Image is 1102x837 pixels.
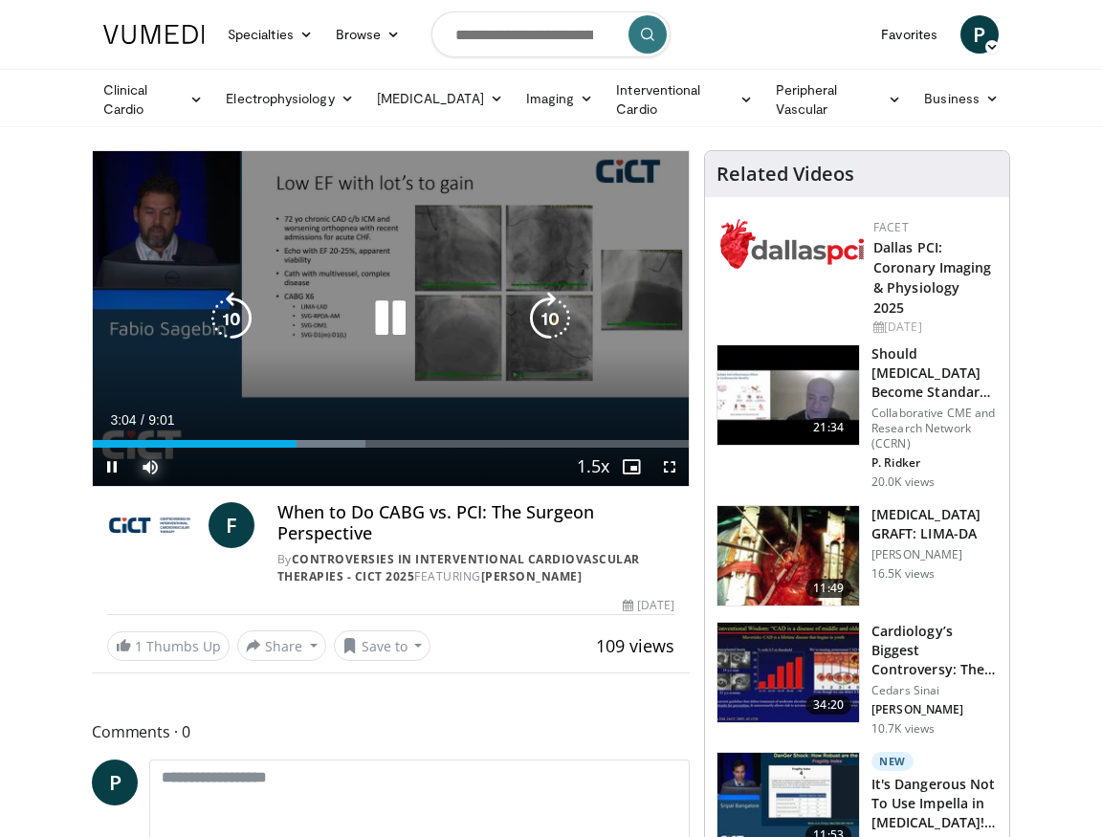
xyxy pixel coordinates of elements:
[135,637,143,655] span: 1
[596,634,674,657] span: 109 views
[870,15,949,54] a: Favorites
[515,79,606,118] a: Imaging
[93,448,131,486] button: Pause
[277,551,640,584] a: Controversies in Interventional Cardiovascular Therapies - CICT 2025
[92,719,690,744] span: Comments 0
[650,448,689,486] button: Fullscreen
[871,566,935,582] p: 16.5K views
[216,15,324,54] a: Specialties
[717,345,859,445] img: eb63832d-2f75-457d-8c1a-bbdc90eb409c.150x105_q85_crop-smart_upscale.jpg
[871,683,998,698] p: Cedars Sinai
[873,319,994,336] div: [DATE]
[960,15,999,54] a: P
[237,630,326,661] button: Share
[873,238,992,317] a: Dallas PCI: Coronary Imaging & Physiology 2025
[93,151,689,486] video-js: Video Player
[871,505,998,543] h3: [MEDICAL_DATA] GRAFT: LIMA-DA
[209,502,254,548] a: F
[93,440,689,448] div: Progress Bar
[214,79,364,118] a: Electrophysiology
[871,344,998,402] h3: Should [MEDICAL_DATA] Become Standard Therapy for CAD?
[871,721,935,737] p: 10.7K views
[131,448,169,486] button: Mute
[805,579,851,598] span: 11:49
[103,25,205,44] img: VuMedi Logo
[717,623,859,722] img: d453240d-5894-4336-be61-abca2891f366.150x105_q85_crop-smart_upscale.jpg
[716,505,998,606] a: 11:49 [MEDICAL_DATA] GRAFT: LIMA-DA [PERSON_NAME] 16.5K views
[717,506,859,606] img: feAgcbrvkPN5ynqH4xMDoxOjA4MTsiGN.150x105_q85_crop-smart_upscale.jpg
[716,622,998,737] a: 34:20 Cardiology’s Biggest Controversy: The Lumen or the Wall - the Curiou… Cedars Sinai [PERSON_...
[871,455,998,471] p: P. Ridker
[431,11,671,57] input: Search topics, interventions
[871,702,998,717] p: [PERSON_NAME]
[481,568,583,584] a: [PERSON_NAME]
[623,597,674,614] div: [DATE]
[716,344,998,490] a: 21:34 Should [MEDICAL_DATA] Become Standard Therapy for CAD? Collaborative CME and Research Netwo...
[324,15,412,54] a: Browse
[871,474,935,490] p: 20.0K views
[805,695,851,715] span: 34:20
[92,760,138,805] a: P
[334,630,431,661] button: Save to
[871,547,998,562] p: [PERSON_NAME]
[365,79,515,118] a: [MEDICAL_DATA]
[716,163,854,186] h4: Related Videos
[764,80,913,119] a: Peripheral Vascular
[141,412,144,428] span: /
[913,79,1010,118] a: Business
[107,502,201,548] img: Controversies in Interventional Cardiovascular Therapies - CICT 2025
[871,622,998,679] h3: Cardiology’s Biggest Controversy: The Lumen or the Wall - the Curiou…
[605,80,764,119] a: Interventional Cardio
[574,448,612,486] button: Playback Rate
[612,448,650,486] button: Enable picture-in-picture mode
[871,752,914,771] p: New
[92,80,214,119] a: Clinical Cardio
[805,418,851,437] span: 21:34
[277,502,674,543] h4: When to Do CABG vs. PCI: The Surgeon Perspective
[277,551,674,585] div: By FEATURING
[871,775,998,832] h3: It's Dangerous Not To Use Impella in [MEDICAL_DATA]! I Disagree: …
[873,219,909,235] a: FACET
[871,406,998,452] p: Collaborative CME and Research Network (CCRN)
[107,631,230,661] a: 1 Thumbs Up
[720,219,864,269] img: 939357b5-304e-4393-95de-08c51a3c5e2a.png.150x105_q85_autocrop_double_scale_upscale_version-0.2.png
[148,412,174,428] span: 9:01
[110,412,136,428] span: 3:04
